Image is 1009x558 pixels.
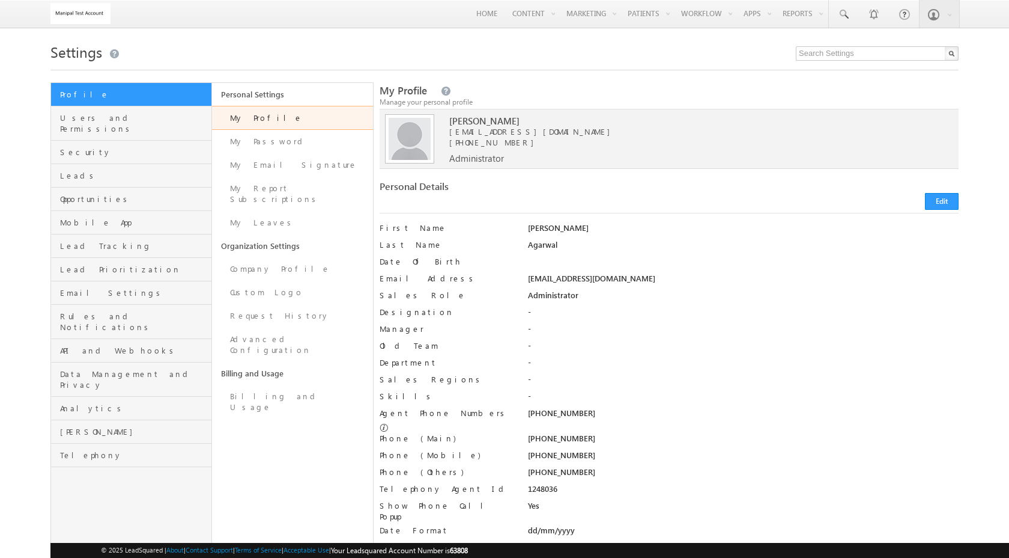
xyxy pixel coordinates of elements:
span: API and Webhooks [60,345,208,356]
div: Personal Details [380,181,662,198]
a: My Profile [212,106,373,130]
a: My Email Signature [212,153,373,177]
label: Phone (Mobile) [380,450,480,461]
img: Custom Logo [50,3,111,24]
span: Data Management and Privacy [60,369,208,390]
span: My Profile [380,84,427,97]
div: - [528,374,959,391]
a: Billing and Usage [212,385,373,419]
a: Custom Logo [212,281,373,304]
span: Your Leadsquared Account Number is [331,546,468,555]
a: Acceptable Use [283,546,329,554]
label: Date Format [380,525,513,536]
label: Telephony Agent Id [380,483,513,494]
span: [PERSON_NAME] [60,426,208,437]
div: - [528,340,959,357]
div: [PHONE_NUMBER] [528,408,959,425]
div: Administrator [528,290,959,307]
a: Lead Tracking [51,235,211,258]
span: [PERSON_NAME] [449,115,912,126]
a: Company Profile [212,257,373,281]
a: Lead Prioritization [51,258,211,281]
a: My Password [212,130,373,153]
a: Telephony [51,444,211,467]
span: Administrator [449,153,504,164]
a: Opportunities [51,188,211,211]
label: Manager [380,323,513,334]
a: Contact Support [186,546,233,554]
label: Agent Phone Numbers [380,408,509,419]
a: My Leaves [212,211,373,235]
a: Leads [51,164,211,188]
a: Advanced Configuration [212,328,373,362]
label: Designation [380,307,513,317]
label: First Name [380,222,513,233]
div: [PERSON_NAME] [528,222,959,239]
div: Manage your personal profile [380,97,959,108]
a: Analytics [51,397,211,420]
span: [PHONE_NUMBER] [449,137,540,147]
a: About [166,546,184,554]
span: Opportunities [60,194,208,204]
span: Email Settings [60,287,208,298]
div: Yes [528,500,959,517]
span: Telephony [60,450,208,461]
div: [PHONE_NUMBER] [528,450,959,467]
a: API and Webhooks [51,339,211,363]
label: Show Phone Call Popup [380,500,513,522]
a: Organization Settings [212,235,373,257]
span: Analytics [60,403,208,414]
div: dd/mm/yyyy [528,525,959,542]
div: Agarwal [528,239,959,256]
span: Rules and Notifications [60,311,208,333]
label: Old Team [380,340,513,351]
div: - [528,323,959,340]
a: Rules and Notifications [51,305,211,339]
div: [EMAIL_ADDRESS][DOMAIN_NAME] [528,273,959,290]
a: Request History [212,304,373,328]
a: Security [51,141,211,164]
label: Date Of Birth [380,256,513,267]
label: Skills [380,391,513,402]
a: Billing and Usage [212,362,373,385]
label: Time Zone [380,542,513,553]
div: [PHONE_NUMBER] [528,467,959,483]
input: Search Settings [796,46,959,61]
div: [PHONE_NUMBER] [528,433,959,450]
span: [EMAIL_ADDRESS][DOMAIN_NAME] [449,126,912,137]
div: 1248036 [528,483,959,500]
label: Sales Role [380,290,513,301]
a: Personal Settings [212,83,373,106]
span: Profile [60,89,208,100]
span: Lead Tracking [60,241,208,251]
label: Department [380,357,513,368]
div: - [528,357,959,374]
span: Lead Prioritization [60,264,208,275]
span: Mobile App [60,217,208,228]
label: Last Name [380,239,513,250]
a: Terms of Service [235,546,282,554]
a: Mobile App [51,211,211,235]
a: Profile [51,83,211,106]
label: Phone (Main) [380,433,513,444]
a: Users and Permissions [51,106,211,141]
span: 63808 [450,546,468,555]
div: - [528,391,959,408]
span: Users and Permissions [60,112,208,134]
label: Phone (Others) [380,467,513,477]
a: [PERSON_NAME] [51,420,211,444]
span: Security [60,147,208,158]
span: Settings [50,42,102,61]
span: Leads [60,170,208,181]
label: Email Address [380,273,513,284]
button: Edit [925,193,959,210]
a: Data Management and Privacy [51,363,211,397]
a: Email Settings [51,281,211,305]
span: © 2025 LeadSquared | | | | | [101,545,468,556]
a: My Report Subscriptions [212,177,373,211]
div: - [528,307,959,323]
label: Sales Regions [380,374,513,385]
